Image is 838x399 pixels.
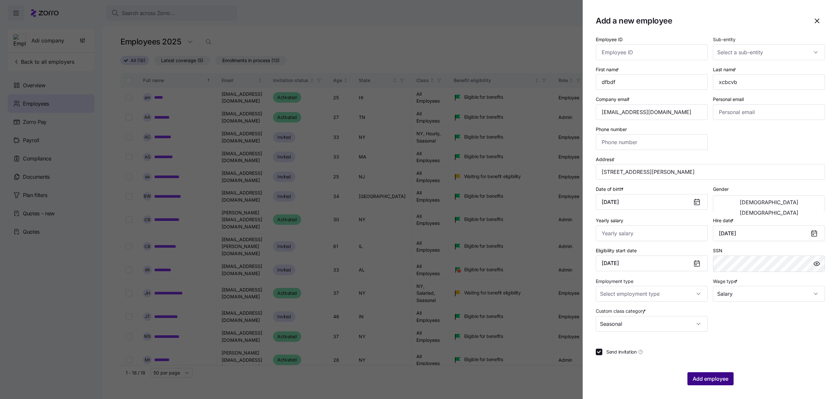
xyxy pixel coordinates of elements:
[713,278,739,285] label: Wage type
[596,164,825,180] input: Address
[596,256,708,271] button: [DATE]
[596,217,623,224] label: Yearly salary
[596,186,625,193] label: Date of birth
[713,66,738,73] label: Last name
[596,194,708,210] input: MM/DD/YYYY
[693,375,728,383] span: Add employee
[713,36,736,43] label: Sub-entity
[606,349,637,355] span: Send invitation
[596,278,633,285] label: Employment type
[596,316,708,332] input: Select a custom class category
[713,104,825,120] input: Personal email
[596,66,620,73] label: First name
[596,126,627,133] label: Phone number
[596,44,708,60] input: Employee ID
[596,74,708,90] input: First name
[713,286,825,302] input: Select wage type
[713,74,825,90] input: Last name
[596,96,631,103] label: Company email
[596,134,708,150] input: Phone number
[596,247,637,254] label: Eligibility start date
[713,44,825,60] input: Select a sub-entity
[713,96,744,103] label: Personal email
[687,372,734,385] button: Add employee
[740,210,798,215] span: [DEMOGRAPHIC_DATA]
[713,225,825,241] input: MM/DD/YYYY
[596,16,807,26] h1: Add a new employee
[713,247,722,254] label: SSN
[596,308,647,315] label: Custom class category
[596,286,708,302] input: Select employment type
[596,104,708,120] input: Company email
[713,186,729,193] label: Gender
[713,217,735,224] label: Hire date
[596,225,708,241] input: Yearly salary
[596,36,623,43] label: Employee ID
[740,200,798,205] span: [DEMOGRAPHIC_DATA]
[596,156,616,163] label: Address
